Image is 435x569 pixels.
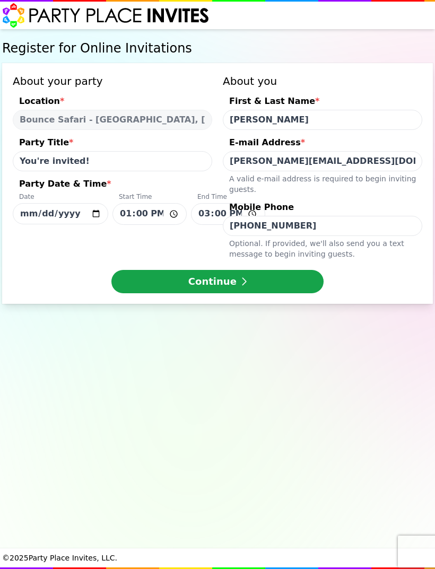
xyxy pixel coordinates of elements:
[223,151,422,171] input: E-mail Address*A valid e-mail address is required to begin inviting guests.
[223,74,422,89] h3: About you
[223,236,422,259] div: Optional. If provided, we ' ll also send you a text message to begin inviting guests.
[13,136,212,151] div: Party Title
[13,74,212,89] h3: About your party
[112,192,187,203] div: Start Time
[2,3,210,28] img: Party Place Invites
[223,201,422,216] div: Mobile Phone
[223,95,422,110] div: First & Last Name
[13,178,212,192] div: Party Date & Time
[223,136,422,151] div: E-mail Address
[2,548,433,567] div: © 2025 Party Place Invites, LLC.
[223,216,422,236] input: Mobile PhoneOptional. If provided, we'll also send you a text message to begin inviting guests.
[112,203,187,225] input: Party Date & Time*DateStart TimeEnd Time
[191,203,265,225] input: Party Date & Time*DateStart TimeEnd Time
[2,40,433,57] h1: Register for Online Invitations
[191,192,265,203] div: End Time
[111,270,324,293] button: Continue
[13,203,108,224] input: Party Date & Time*DateStart TimeEnd Time
[13,110,212,130] select: Location*
[13,95,212,110] div: Location
[13,192,108,203] div: Date
[223,171,422,195] div: A valid e-mail address is required to begin inviting guests.
[223,110,422,130] input: First & Last Name*
[13,151,212,171] input: Party Title*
